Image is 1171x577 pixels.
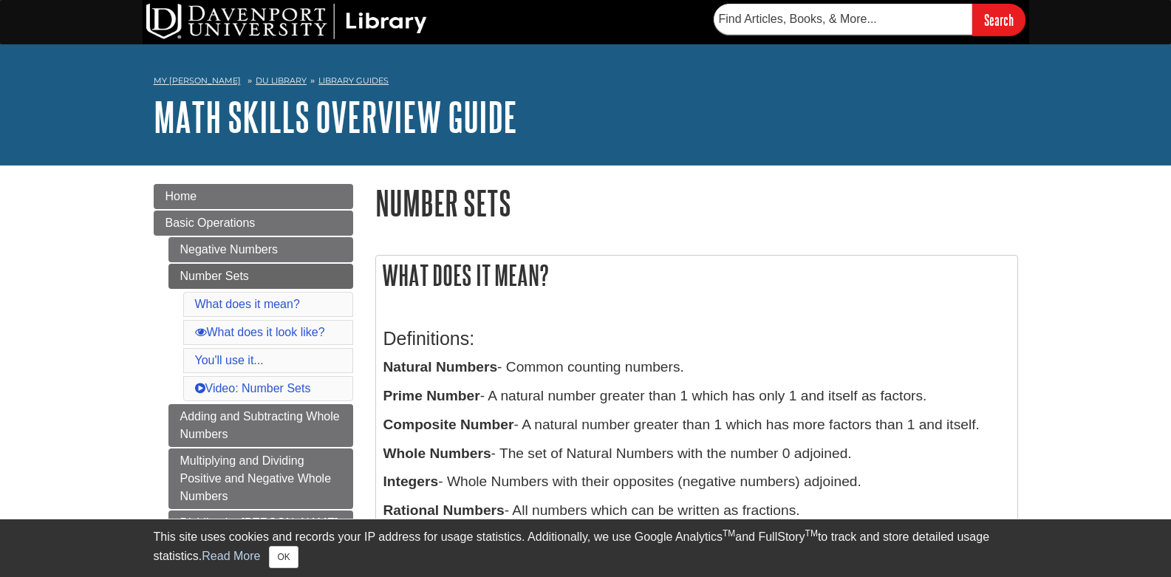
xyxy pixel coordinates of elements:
[195,326,325,338] a: What does it look like?
[318,75,389,86] a: Library Guides
[154,528,1018,568] div: This site uses cookies and records your IP address for usage statistics. Additionally, we use Goo...
[375,184,1018,222] h1: Number Sets
[383,359,498,375] b: Natural Numbers
[202,550,260,562] a: Read More
[383,417,514,432] b: Composite Number
[383,386,1010,407] p: - A natural number greater than 1 which has only 1 and itself as factors.
[376,256,1017,295] h2: What does it mean?
[383,388,480,403] b: Prime Number
[269,546,298,568] button: Close
[195,354,264,366] a: You'll use it...
[805,528,818,539] sup: TM
[383,445,491,461] b: Whole Numbers
[714,4,972,35] input: Find Articles, Books, & More...
[195,382,311,395] a: Video: Number Sets
[154,184,353,209] a: Home
[383,500,1010,522] p: - All numbers which can be written as fractions.
[168,448,353,509] a: Multiplying and Dividing Positive and Negative Whole Numbers
[383,471,1010,493] p: - Whole Numbers with their opposites (negative numbers) adjoined.
[723,528,735,539] sup: TM
[146,4,427,39] img: DU Library
[165,216,256,229] span: Basic Operations
[165,190,197,202] span: Home
[154,71,1018,95] nav: breadcrumb
[383,328,1010,349] h3: Definitions:
[714,4,1025,35] form: Searches DU Library's articles, books, and more
[383,502,505,518] b: Rational Numbers
[383,357,1010,378] p: - Common counting numbers.
[154,94,517,140] a: Math Skills Overview Guide
[195,298,300,310] a: What does it mean?
[154,211,353,236] a: Basic Operations
[383,443,1010,465] p: - The set of Natural Numbers with the number 0 adjoined.
[383,414,1010,436] p: - A natural number greater than 1 which has more factors than 1 and itself.
[168,237,353,262] a: Negative Numbers
[256,75,307,86] a: DU Library
[168,264,353,289] a: Number Sets
[972,4,1025,35] input: Search
[168,404,353,447] a: Adding and Subtracting Whole Numbers
[168,511,353,536] a: Dividing by [PERSON_NAME]
[383,474,439,489] b: Integers
[154,75,241,87] a: My [PERSON_NAME]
